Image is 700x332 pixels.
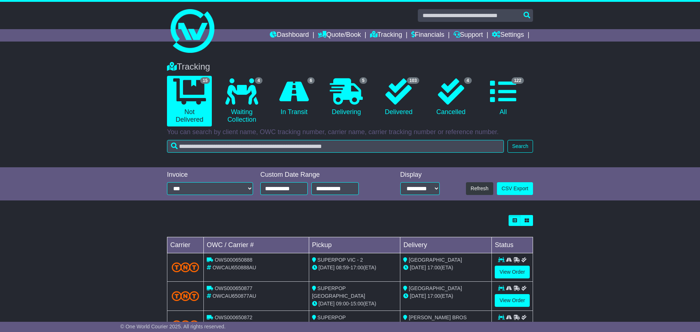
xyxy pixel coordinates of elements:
span: 17:00 [350,265,363,270]
span: 17:00 [427,265,440,270]
a: Dashboard [270,29,309,42]
a: 103 Delivered [376,76,421,119]
a: Quote/Book [318,29,361,42]
a: 15 Not Delivered [167,76,212,126]
span: 08:59 [336,265,349,270]
span: 17:00 [427,293,440,299]
div: Invoice [167,171,253,179]
span: SUPERPOP [GEOGRAPHIC_DATA] [312,285,365,299]
td: Delivery [400,237,492,253]
span: 122 [512,77,524,84]
div: - (ETA) [312,264,397,272]
p: You can search by client name, OWC tracking number, carrier name, carrier tracking number or refe... [167,128,533,136]
a: Tracking [370,29,402,42]
div: Tracking [163,62,537,72]
span: SUPERPOP [GEOGRAPHIC_DATA] [312,315,365,328]
span: 15:00 [350,301,363,306]
span: OWS000650888 [215,257,253,263]
td: Carrier [167,237,204,253]
span: [DATE] [410,293,426,299]
a: 122 All [481,76,526,119]
span: [PERSON_NAME] BROS [GEOGRAPHIC_DATA] [403,315,467,328]
span: OWS000650877 [215,285,253,291]
span: [DATE] [319,301,335,306]
td: OWC / Carrier # [204,237,309,253]
td: Pickup [309,237,400,253]
span: [DATE] [410,265,426,270]
span: OWS000650872 [215,315,253,320]
a: 4 Cancelled [428,76,473,119]
span: 6 [307,77,315,84]
img: TNT_Domestic.png [172,320,199,330]
span: 09:00 [336,301,349,306]
a: Financials [411,29,444,42]
a: View Order [495,266,530,278]
button: Search [507,140,533,153]
a: View Order [495,294,530,307]
span: © One World Courier 2025. All rights reserved. [120,324,226,329]
span: OWCAU650888AU [213,265,256,270]
span: SUPERPOP VIC - 2 [318,257,363,263]
div: (ETA) [403,292,489,300]
div: Custom Date Range [260,171,377,179]
div: - (ETA) [312,300,397,308]
span: 5 [359,77,367,84]
span: [GEOGRAPHIC_DATA] [409,285,462,291]
span: 15 [200,77,210,84]
span: OWCAU650877AU [213,293,256,299]
img: TNT_Domestic.png [172,291,199,301]
td: Status [492,237,533,253]
img: TNT_Domestic.png [172,262,199,272]
a: 5 Delivering [324,76,369,119]
a: Settings [492,29,524,42]
div: (ETA) [403,264,489,272]
a: Support [454,29,483,42]
a: CSV Export [497,182,533,195]
a: 4 Waiting Collection [219,76,264,126]
span: 103 [407,77,419,84]
span: 4 [464,77,472,84]
span: 4 [255,77,262,84]
div: Display [400,171,440,179]
span: [DATE] [319,265,335,270]
a: 6 In Transit [272,76,316,119]
button: Refresh [466,182,493,195]
span: [GEOGRAPHIC_DATA] [409,257,462,263]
